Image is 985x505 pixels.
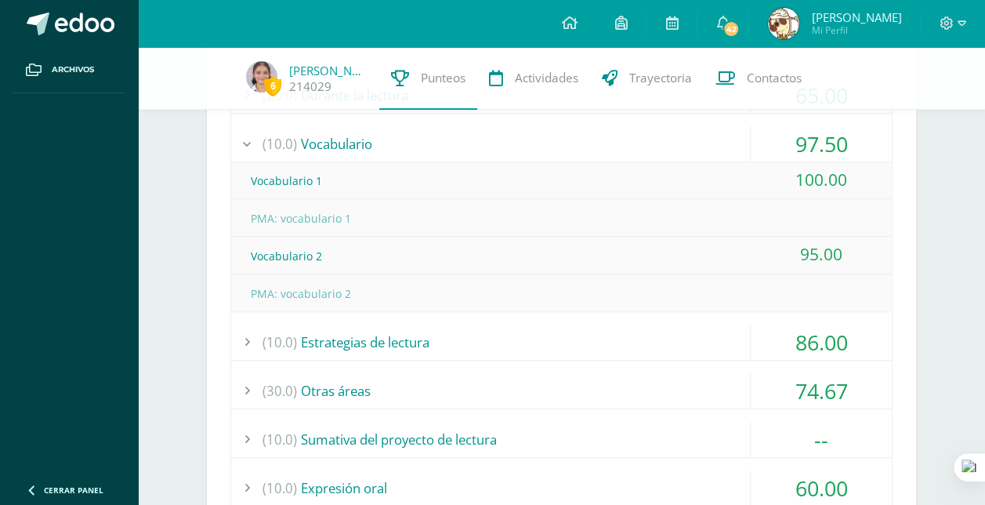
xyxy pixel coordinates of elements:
a: Archivos [13,47,125,93]
a: Actividades [477,47,590,110]
div: 86.00 [751,325,892,360]
a: Contactos [704,47,813,110]
div: Estrategias de lectura [231,325,892,360]
span: 6 [264,76,281,96]
span: Cerrar panel [44,485,103,496]
span: Punteos [421,70,465,86]
div: 95.00 [751,237,892,272]
span: Actividades [515,70,578,86]
div: 97.50 [751,126,892,162]
div: Otras áreas [231,373,892,409]
span: Trayectoria [629,70,692,86]
span: 42 [722,20,740,38]
a: [PERSON_NAME] [289,63,368,78]
a: 214029 [289,78,331,95]
a: Punteos [379,47,477,110]
div: Vocabulario 2 [231,238,892,274]
span: (10.0) [263,126,297,162]
span: Archivos [52,64,94,76]
div: 100.00 [751,162,892,198]
div: Vocabulario 1 [231,163,892,198]
span: Mi Perfil [811,24,901,37]
span: Contactos [747,70,802,86]
div: PMA: vocabulario 1 [231,201,892,236]
img: 736555dd6ace7aafd254217098a092bc.png [246,61,277,93]
span: [PERSON_NAME] [811,9,901,25]
span: (30.0) [263,373,297,409]
div: 74.67 [751,373,892,409]
div: -- [751,422,892,457]
img: b838f106f004943a74cd9d14f6cfc2ba.png [768,8,799,39]
div: PMA: vocabulario 2 [231,276,892,311]
a: Trayectoria [590,47,704,110]
span: (10.0) [263,422,297,457]
div: Sumativa del proyecto de lectura [231,422,892,457]
span: (10.0) [263,325,297,360]
div: Vocabulario [231,126,892,162]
